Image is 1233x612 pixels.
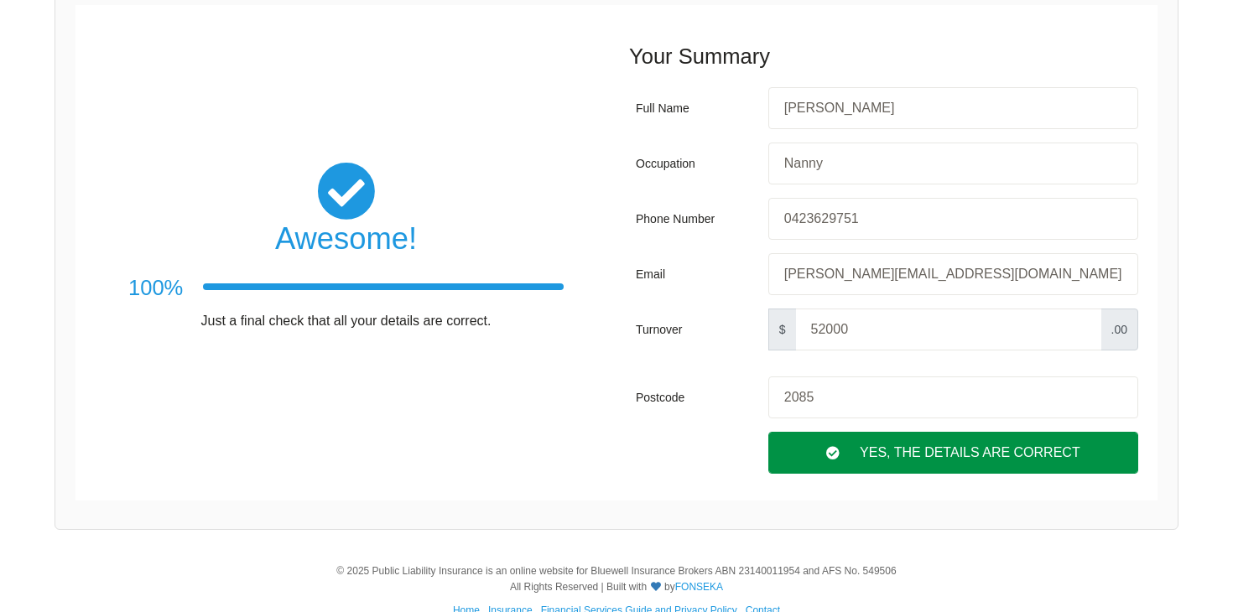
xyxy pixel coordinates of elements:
div: Postcode [636,376,762,418]
h2: Awesome! [128,220,564,257]
div: Yes, The Details are correct [768,432,1138,474]
p: Just a final check that all your details are correct. [128,312,564,330]
span: .00 [1100,309,1138,350]
span: $ [768,309,797,350]
input: Your occupation [768,143,1138,184]
div: Turnover [636,309,762,350]
a: FONSEKA [675,581,723,593]
div: Email [636,253,762,295]
div: Phone Number [636,198,762,240]
input: Your postcode [768,376,1138,418]
input: Your phone number, eg: +61xxxxxxxxxx / 0xxxxxxxxx [768,198,1138,240]
div: Full Name [636,87,762,129]
input: Your email [768,253,1138,295]
input: Your turnover [796,309,1101,350]
input: Your first and last names [768,87,1138,129]
h3: Your Summary [629,42,1145,72]
div: Occupation [636,143,762,184]
h3: 100% [128,273,183,303]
